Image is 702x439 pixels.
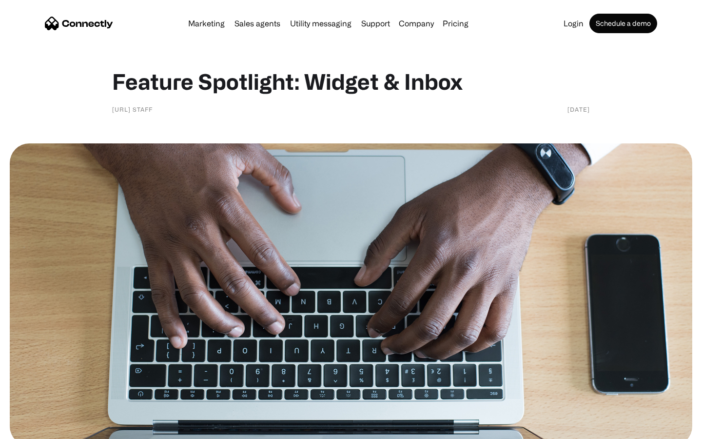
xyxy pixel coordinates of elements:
a: Pricing [439,20,472,27]
ul: Language list [19,422,58,436]
a: Schedule a demo [589,14,657,33]
div: [URL] staff [112,104,153,114]
div: Company [399,17,434,30]
a: Sales agents [231,20,284,27]
div: [DATE] [567,104,590,114]
a: Support [357,20,394,27]
a: Marketing [184,20,229,27]
aside: Language selected: English [10,422,58,436]
h1: Feature Spotlight: Widget & Inbox [112,68,590,95]
a: Utility messaging [286,20,355,27]
a: Login [560,20,587,27]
